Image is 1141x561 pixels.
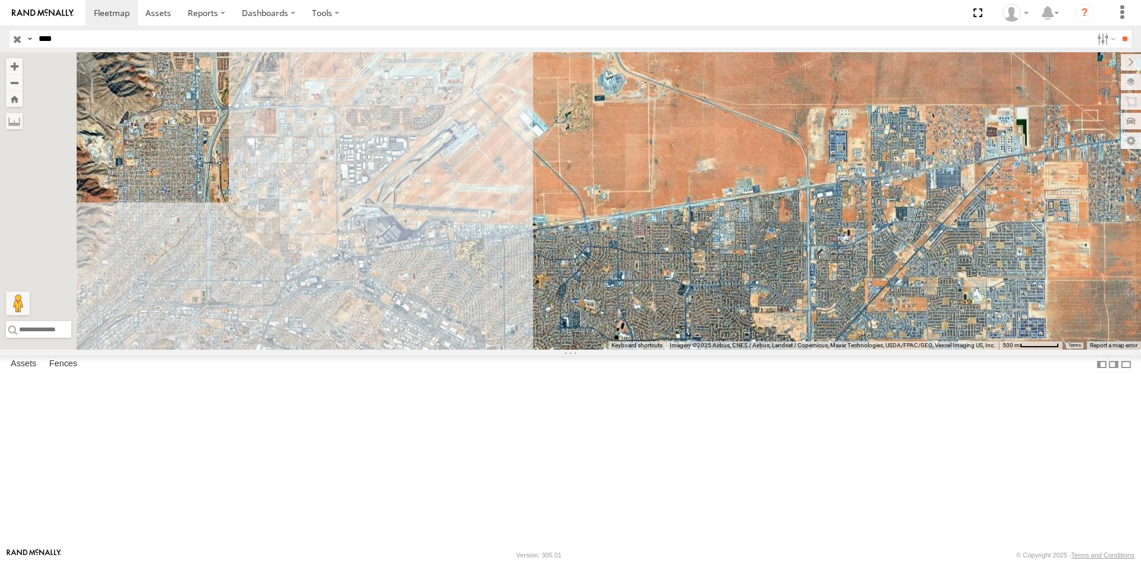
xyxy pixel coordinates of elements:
label: Hide Summary Table [1120,356,1132,373]
label: Search Filter Options [1092,30,1118,47]
button: Zoom in [6,58,23,74]
span: 500 m [1003,342,1020,348]
button: Drag Pegman onto the map to open Street View [6,291,30,315]
label: Dock Summary Table to the Left [1096,356,1108,373]
a: Terms and Conditions [1071,552,1134,559]
label: Fences [43,356,83,373]
a: Visit our Website [7,549,61,561]
button: Zoom out [6,74,23,91]
button: Zoom Home [6,91,23,107]
a: Report a map error [1090,342,1137,348]
span: Imagery ©2025 Airbus, CNES / Airbus, Landsat / Copernicus, Maxar Technologies, USDA/FPAC/GEO, Vex... [670,342,995,348]
div: Version: 305.01 [516,552,562,559]
div: © Copyright 2025 - [1016,552,1134,559]
label: Assets [5,356,42,373]
img: rand-logo.svg [12,9,74,17]
label: Measure [6,113,23,129]
label: Search Query [25,30,34,47]
i: ? [1075,4,1094,23]
label: Dock Summary Table to the Right [1108,356,1120,373]
a: Terms [1068,343,1081,348]
button: Keyboard shortcuts [612,341,663,350]
div: fernando ponce [998,4,1033,22]
button: Map Scale: 500 m per 62 pixels [999,341,1063,350]
label: Map Settings [1121,132,1141,149]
